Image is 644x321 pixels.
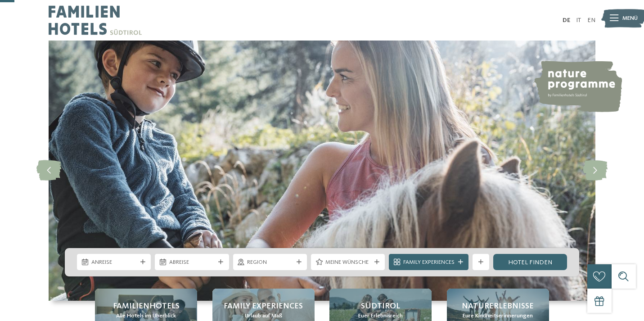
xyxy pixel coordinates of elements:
[361,301,400,312] span: Südtirol
[245,312,282,320] span: Urlaub auf Maß
[493,254,567,270] a: Hotel finden
[91,258,137,267] span: Anreise
[113,301,180,312] span: Familienhotels
[622,14,638,23] span: Menü
[325,258,371,267] span: Meine Wünsche
[576,17,581,23] a: IT
[533,61,622,112] img: nature programme by Familienhotels Südtirol
[169,258,215,267] span: Abreise
[587,17,595,23] a: EN
[224,301,303,312] span: Family Experiences
[358,312,403,320] span: Euer Erlebnisreich
[49,41,595,301] img: Familienhotels Südtirol: The happy family places
[462,301,534,312] span: Naturerlebnisse
[463,312,533,320] span: Eure Kindheitserinnerungen
[403,258,455,267] span: Family Experiences
[563,17,570,23] a: DE
[247,258,293,267] span: Region
[116,312,176,320] span: Alle Hotels im Überblick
